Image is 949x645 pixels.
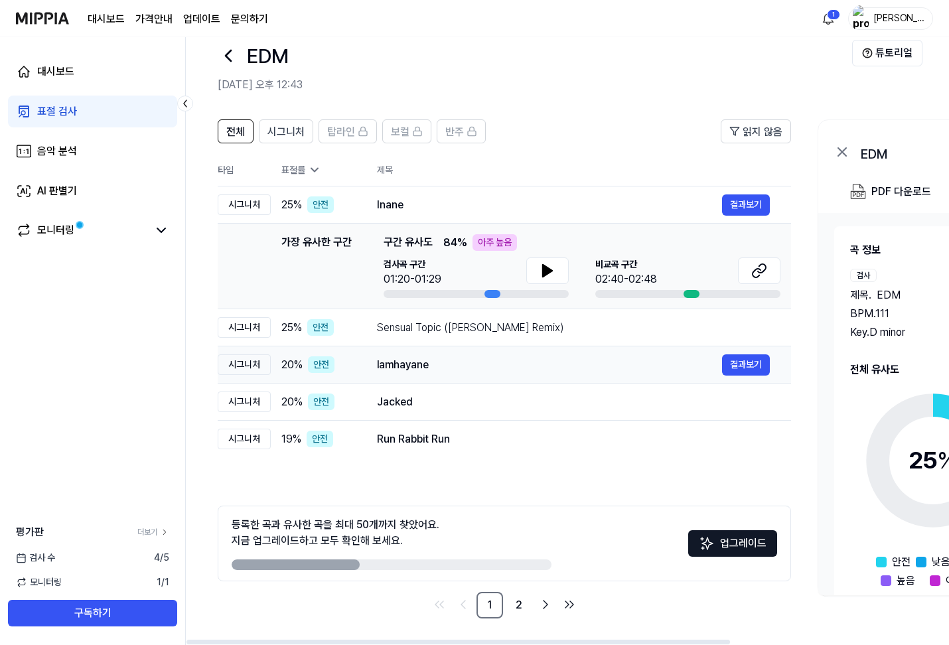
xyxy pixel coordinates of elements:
span: 평가판 [16,524,44,540]
div: 1 [827,9,840,20]
div: 안전 [307,431,333,447]
button: 탑라인 [319,119,377,143]
div: 표절 검사 [37,104,77,119]
a: 업데이트 [183,11,220,27]
a: AI 판별기 [8,175,177,207]
span: 20 % [281,357,303,373]
button: PDF 다운로드 [847,179,934,205]
div: 표절률 [281,163,356,177]
img: profile [853,5,869,32]
span: 전체 [226,124,245,140]
span: 모니터링 [16,575,62,589]
div: 시그니처 [218,354,271,375]
a: 2 [506,592,532,618]
span: 25 % [281,320,302,336]
a: 1 [476,592,503,618]
div: 음악 분석 [37,143,77,159]
h1: EDM [247,41,289,71]
span: 보컬 [391,124,409,140]
div: Sensual Topic ([PERSON_NAME] Remix) [377,320,770,336]
a: 모니터링 [16,222,148,238]
a: Go to last page [559,594,580,615]
span: 구간 유사도 [384,234,433,251]
div: 시그니처 [218,317,271,338]
img: PDF Download [850,184,866,200]
a: Go to first page [429,594,450,615]
div: 시그니처 [218,194,271,215]
div: Jacked [377,394,770,410]
a: Go to next page [535,594,556,615]
div: 등록한 곡과 유사한 곡을 최대 50개까지 찾았어요. 지금 업그레이드하고 모두 확인해 보세요. [232,517,439,549]
span: 시그니처 [267,124,305,140]
a: Go to previous page [453,594,474,615]
button: 알림1 [818,8,839,29]
button: 전체 [218,119,254,143]
th: 제목 [377,154,791,186]
span: 검사곡 구간 [384,257,441,271]
span: 제목 . [850,287,871,303]
span: 탑라인 [327,124,355,140]
img: Help [862,48,873,58]
span: 높음 [897,573,915,589]
h2: [DATE] 오후 12:43 [218,77,852,93]
button: 결과보기 [722,194,770,216]
a: 문의하기 [231,11,268,27]
button: 구독하기 [8,600,177,626]
a: 가격안내 [135,11,173,27]
div: 안전 [308,394,334,410]
span: 반주 [445,124,464,140]
span: 19 % [281,431,301,447]
div: 02:40-02:48 [595,271,657,287]
span: 25 % [281,197,302,213]
div: Run Rabbit Run [377,431,770,447]
div: 모니터링 [37,222,74,238]
a: 표절 검사 [8,96,177,127]
div: 검사 [850,269,877,282]
a: Sparkles업그레이드 [688,541,777,554]
div: 안전 [307,319,334,336]
span: 20 % [281,394,303,410]
div: Inane [377,197,722,213]
span: 비교곡 구간 [595,257,657,271]
button: 튜토리얼 [852,40,922,66]
button: 업그레이드 [688,530,777,557]
button: 결과보기 [722,354,770,376]
button: 반주 [437,119,486,143]
div: 01:20-01:29 [384,271,441,287]
a: 대시보드 [8,56,177,88]
div: 대시보드 [37,64,74,80]
div: 안전 [308,356,334,373]
span: 1 / 1 [157,575,169,589]
span: 읽지 않음 [743,124,782,140]
span: 안전 [892,554,911,570]
span: EDM [877,287,901,303]
a: 대시보드 [88,11,125,27]
div: [PERSON_NAME] [873,11,924,25]
button: 보컬 [382,119,431,143]
a: 더보기 [137,526,169,538]
button: 읽지 않음 [721,119,791,143]
span: 검사 수 [16,551,55,565]
span: 4 / 5 [154,551,169,565]
nav: pagination [218,592,791,618]
div: lamhayane [377,357,722,373]
button: 시그니처 [259,119,313,143]
a: 음악 분석 [8,135,177,167]
img: 알림 [820,11,836,27]
th: 타입 [218,154,271,186]
div: 시그니처 [218,392,271,412]
div: PDF 다운로드 [871,183,931,200]
div: 안전 [307,196,334,213]
div: 가장 유사한 구간 [281,234,352,298]
span: 84 % [443,235,467,251]
div: AI 판별기 [37,183,77,199]
div: 시그니처 [218,429,271,449]
button: profile[PERSON_NAME] [848,7,933,30]
div: 아주 높음 [473,234,517,251]
img: Sparkles [699,536,715,551]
